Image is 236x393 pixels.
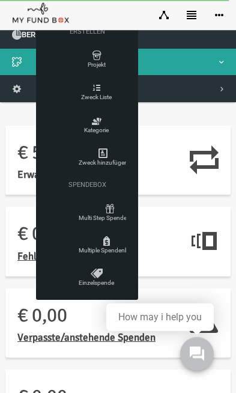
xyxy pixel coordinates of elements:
[48,109,126,141] a: Kategorie
[13,99,173,128] h1: € 0,00
[13,17,173,47] h1: € 50,00
[13,211,151,224] span: Verpasste/anstehende Spenden
[13,343,214,372] h1: € 50,00
[48,261,126,293] a: Einzelspende
[48,76,126,108] a: Zweck Liste
[48,229,126,261] a: Multiple Spendenbox
[36,174,138,196] li: SpendeBox
[36,20,138,43] li: Erstellen
[13,48,97,61] span: Erwartete Spenden
[13,180,173,210] h1: € 0,00
[48,141,126,173] a: Zweck hinzufügen
[13,292,110,305] span: Prognose (Okt. - 2025)
[48,196,126,228] a: Multi Step Spendenbox
[13,261,173,291] h1: € 0,00
[48,43,126,75] a: Projekt
[13,130,127,142] span: Fehlgeschlagene Spenden
[12,2,70,26] img: whiteMFB.png
[13,374,87,386] span: Brutto-Spenden
[170,327,224,381] iframe: Launcher button frame
[118,312,202,323] div: How may i help you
